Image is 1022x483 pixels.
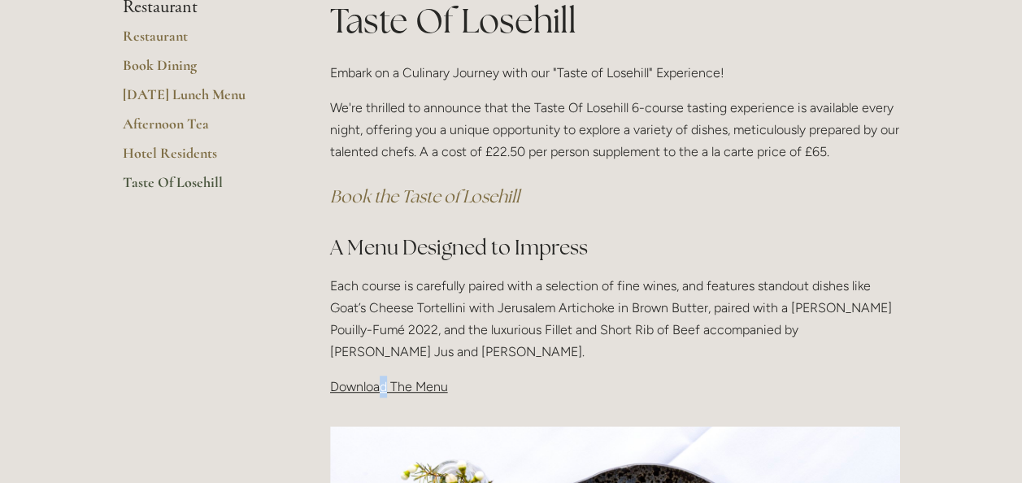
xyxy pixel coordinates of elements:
[330,233,900,262] h2: A Menu Designed to Impress
[123,173,278,202] a: Taste Of Losehill
[330,62,900,84] p: Embark on a Culinary Journey with our "Taste of Losehill" Experience!
[330,97,900,163] p: We're thrilled to announce that the Taste Of Losehill 6-course tasting experience is available ev...
[330,275,900,363] p: Each course is carefully paired with a selection of fine wines, and features standout dishes like...
[123,27,278,56] a: Restaurant
[123,56,278,85] a: Book Dining
[123,115,278,144] a: Afternoon Tea
[123,144,278,173] a: Hotel Residents
[330,379,448,394] span: Download The Menu
[123,85,278,115] a: [DATE] Lunch Menu
[330,185,520,207] a: Book the Taste of Losehill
